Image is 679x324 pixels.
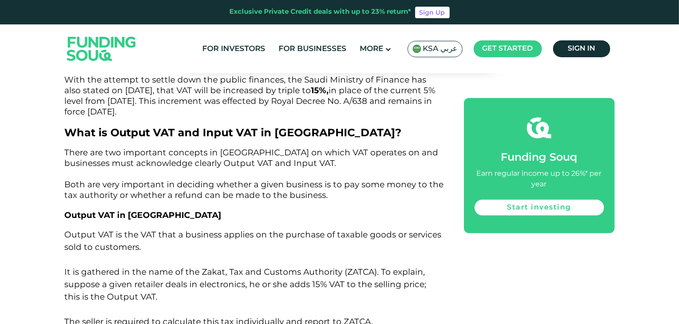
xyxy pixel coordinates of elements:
span: Output VAT in [GEOGRAPHIC_DATA] [65,210,222,220]
span: More [360,45,384,53]
span: Get started [483,45,533,52]
a: Sign in [553,40,610,57]
img: fsicon [527,115,551,140]
span: Sign in [568,45,595,52]
span: There are two important concepts in [GEOGRAPHIC_DATA] on which VAT operates on and businesses mus... [65,147,444,200]
a: Sign Up [415,7,450,18]
span: The great shift came in the middle of 2020, characterized by the world fighting to recover its ec... [65,43,437,117]
div: Exclusive Private Credit deals with up to 23% return* [230,7,412,17]
a: Start investing [475,199,604,215]
span: Funding Souq [501,152,577,162]
strong: 15%, [311,85,329,95]
a: For Investors [200,42,268,56]
div: Earn regular income up to 26%* per year [475,168,604,190]
a: For Businesses [277,42,349,56]
span: KSA عربي [423,44,458,54]
img: Logo [58,26,145,71]
img: SA Flag [412,44,421,53]
span: What is Output VAT and Input VAT in [GEOGRAPHIC_DATA]? [65,126,402,139]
